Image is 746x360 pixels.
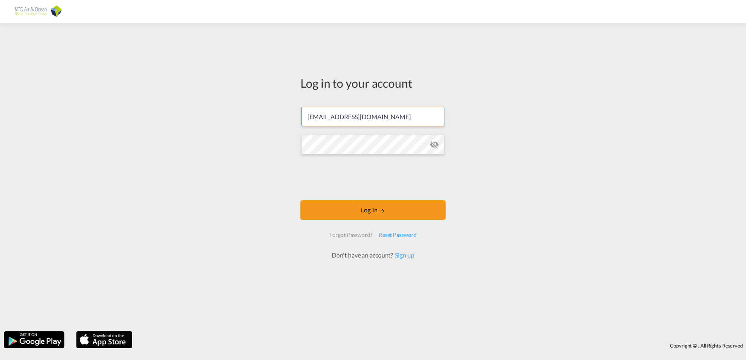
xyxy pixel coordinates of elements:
[3,330,65,349] img: google.png
[430,140,439,149] md-icon: icon-eye-off
[323,251,423,259] div: Don't have an account?
[300,75,446,91] div: Log in to your account
[314,162,432,192] iframe: reCAPTCHA
[12,3,64,21] img: e656f910b01211ecad38b5b032e214e6.png
[136,339,746,352] div: Copyright © . All Rights Reserved
[300,200,446,220] button: LOGIN
[75,330,133,349] img: apple.png
[393,251,414,259] a: Sign up
[326,228,375,242] div: Forgot Password?
[376,228,420,242] div: Reset Password
[301,107,444,126] input: Enter email/phone number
